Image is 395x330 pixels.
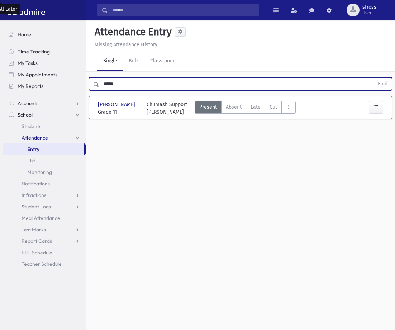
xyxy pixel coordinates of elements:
[251,103,261,111] span: Late
[199,103,217,111] span: Present
[3,189,86,201] a: Infractions
[3,235,86,247] a: Report Cards
[3,98,86,109] a: Accounts
[3,224,86,235] a: Test Marks
[95,42,157,48] u: Missing Attendance History
[18,100,38,107] span: Accounts
[373,78,392,90] button: Find
[98,101,137,108] span: [PERSON_NAME]
[3,143,84,155] a: Entry
[226,103,242,111] span: Absent
[270,103,277,111] span: Cut
[3,46,86,57] a: Time Tracking
[18,71,57,78] span: My Appointments
[22,135,48,141] span: Attendance
[18,31,31,38] span: Home
[3,178,86,189] a: Notifications
[22,203,51,210] span: Student Logs
[3,69,86,80] a: My Appointments
[195,101,296,116] div: AttTypes
[3,57,86,69] a: My Tasks
[3,258,86,270] a: Teacher Schedule
[18,48,50,55] span: Time Tracking
[3,80,86,92] a: My Reports
[3,29,86,40] a: Home
[92,26,172,38] h5: Attendance Entry
[18,112,33,118] span: School
[27,146,39,152] span: Entry
[3,109,86,121] a: School
[3,201,86,212] a: Student Logs
[3,212,86,224] a: Meal Attendance
[3,166,86,178] a: Monitoring
[22,192,46,198] span: Infractions
[98,108,139,116] span: Grade 11
[147,101,187,116] div: Chumash Support [PERSON_NAME]
[22,226,46,233] span: Test Marks
[123,51,144,71] a: Bulk
[3,155,86,166] a: List
[144,51,180,71] a: Classroom
[27,157,35,164] span: List
[97,51,123,71] a: Single
[108,4,258,16] input: Search
[18,83,43,89] span: My Reports
[22,249,52,256] span: PTC Schedule
[22,238,52,244] span: Report Cards
[92,42,157,48] a: Missing Attendance History
[22,261,62,267] span: Teacher Schedule
[27,169,52,175] span: Monitoring
[362,4,376,10] span: sfross
[6,3,47,17] img: AdmirePro
[18,60,38,66] span: My Tasks
[3,132,86,143] a: Attendance
[22,123,41,129] span: Students
[22,180,50,187] span: Notifications
[22,215,60,221] span: Meal Attendance
[3,121,86,132] a: Students
[3,247,86,258] a: PTC Schedule
[362,10,376,16] span: User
